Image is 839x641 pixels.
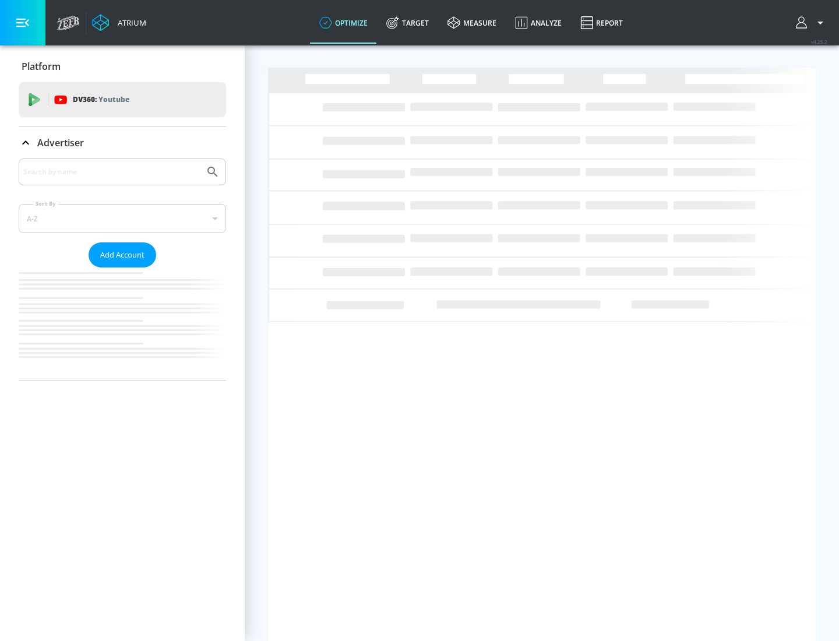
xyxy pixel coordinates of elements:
[571,2,632,44] a: Report
[37,136,84,149] p: Advertiser
[19,126,226,159] div: Advertiser
[92,14,146,31] a: Atrium
[19,50,226,83] div: Platform
[506,2,571,44] a: Analyze
[377,2,438,44] a: Target
[19,82,226,117] div: DV360: Youtube
[19,159,226,381] div: Advertiser
[73,93,129,106] p: DV360:
[33,200,58,207] label: Sort By
[310,2,377,44] a: optimize
[98,93,129,105] p: Youtube
[811,38,827,45] span: v 4.25.2
[100,248,144,262] span: Add Account
[19,267,226,381] nav: list of Advertiser
[113,17,146,28] div: Atrium
[19,204,226,233] div: A-Z
[22,60,61,73] p: Platform
[89,242,156,267] button: Add Account
[438,2,506,44] a: measure
[23,164,200,179] input: Search by name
